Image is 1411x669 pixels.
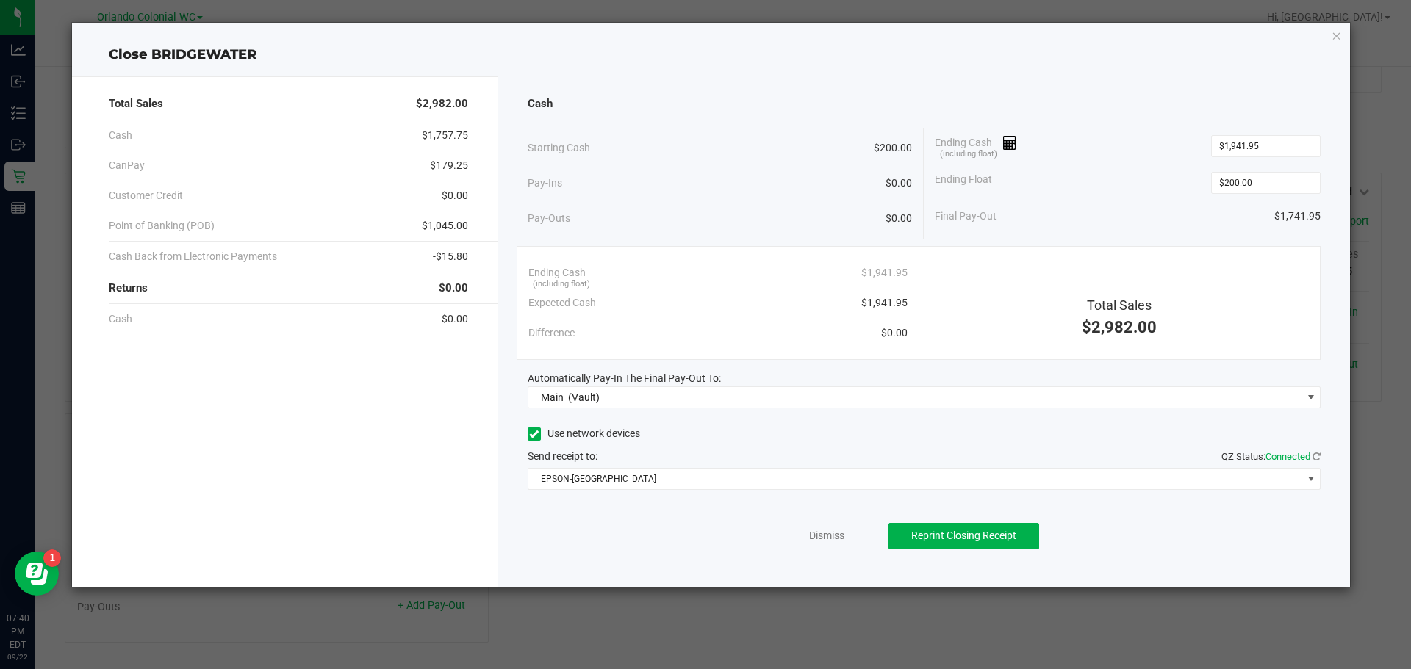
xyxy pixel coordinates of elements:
span: $2,982.00 [416,95,468,112]
span: $1,941.95 [861,265,908,281]
span: Cash [109,128,132,143]
span: Pay-Outs [528,211,570,226]
span: QZ Status: [1221,451,1321,462]
span: $0.00 [439,280,468,297]
span: Final Pay-Out [935,209,997,224]
span: $0.00 [442,188,468,203]
span: $1,741.95 [1274,209,1321,224]
span: $1,941.95 [861,295,908,311]
span: $1,757.75 [422,128,468,143]
span: $179.25 [430,158,468,173]
span: (including float) [940,148,997,161]
span: Connected [1265,451,1310,462]
span: (including float) [533,278,590,291]
span: Cash [109,311,132,327]
span: Total Sales [109,95,163,112]
span: Starting Cash [528,140,590,156]
span: Expected Cash [528,295,596,311]
div: Returns [109,272,468,304]
span: Point of Banking (POB) [109,218,215,234]
span: $0.00 [442,311,468,327]
span: -$15.80 [433,249,468,264]
a: Dismiss [809,528,844,543]
span: Cash Back from Electronic Payments [109,249,277,264]
span: Ending Float [935,172,992,194]
span: $1,045.00 [422,218,468,234]
span: $0.00 [881,325,908,341]
iframe: Resource center [15,552,59,596]
button: Reprint Closing Receipt [888,523,1039,549]
label: Use network devices [528,426,640,441]
span: Main [541,391,564,403]
span: Ending Cash [935,135,1017,157]
span: Ending Cash [528,265,586,281]
span: Difference [528,325,575,341]
span: (Vault) [568,391,600,403]
span: EPSON-[GEOGRAPHIC_DATA] [528,469,1302,489]
span: $0.00 [886,211,912,226]
span: $200.00 [874,140,912,156]
iframe: Resource center unread badge [43,549,61,567]
span: $0.00 [886,176,912,191]
span: Total Sales [1087,297,1152,313]
span: Send receipt to: [528,450,597,462]
span: Customer Credit [109,188,183,203]
span: Automatically Pay-In The Final Pay-Out To: [528,372,721,384]
span: CanPay [109,158,145,173]
span: Cash [528,95,553,112]
div: Close BRIDGEWATER [72,45,1351,65]
span: Reprint Closing Receipt [911,529,1016,541]
span: Pay-Ins [528,176,562,191]
span: $2,982.00 [1082,318,1157,336]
